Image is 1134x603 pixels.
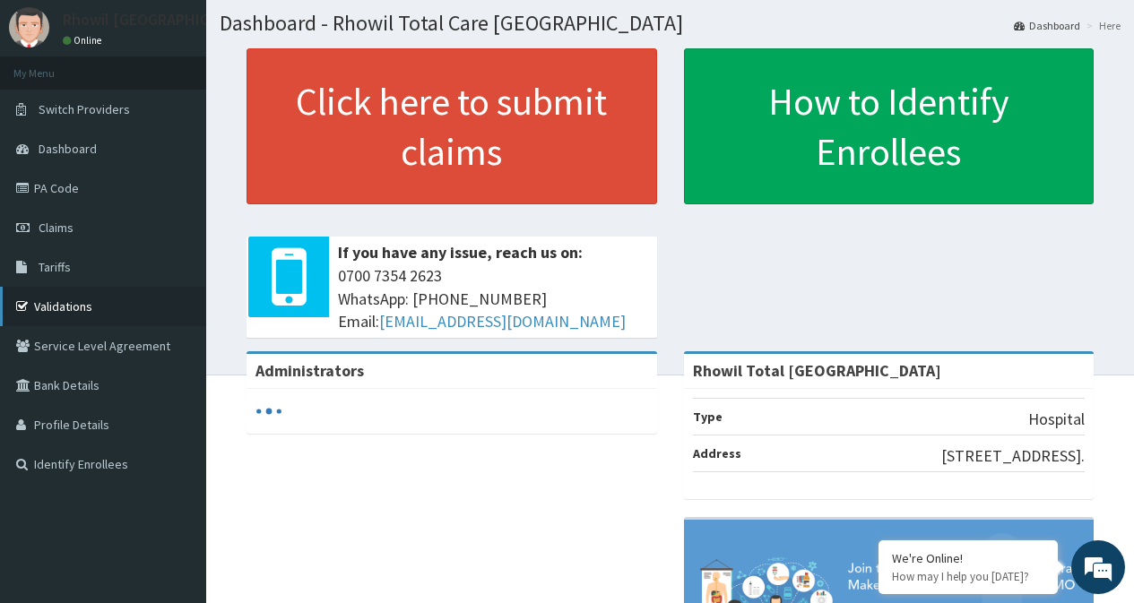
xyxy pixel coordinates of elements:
textarea: Type your message and hit 'Enter' [9,408,342,470]
a: [EMAIL_ADDRESS][DOMAIN_NAME] [379,311,626,332]
img: User Image [9,7,49,47]
p: Hospital [1028,408,1085,431]
p: Rhowil [GEOGRAPHIC_DATA] [63,12,261,28]
span: Claims [39,220,74,236]
span: Dashboard [39,141,97,157]
p: [STREET_ADDRESS]. [941,444,1085,468]
strong: Rhowil Total [GEOGRAPHIC_DATA] [693,360,941,381]
li: Here [1082,18,1121,33]
span: We're online! [104,185,247,366]
div: We're Online! [892,550,1044,566]
img: d_794563401_company_1708531726252_794563401 [33,90,73,134]
b: Type [693,409,723,425]
span: Switch Providers [39,101,130,117]
a: Click here to submit claims [247,48,657,204]
span: 0700 7354 2623 WhatsApp: [PHONE_NUMBER] Email: [338,264,648,333]
h1: Dashboard - Rhowil Total Care [GEOGRAPHIC_DATA] [220,12,1121,35]
span: Tariffs [39,259,71,275]
div: Chat with us now [93,100,301,124]
div: Minimize live chat window [294,9,337,52]
svg: audio-loading [255,398,282,425]
a: Online [63,34,106,47]
a: How to Identify Enrollees [684,48,1095,204]
b: If you have any issue, reach us on: [338,242,583,263]
b: Administrators [255,360,364,381]
p: How may I help you today? [892,569,1044,584]
a: Dashboard [1014,18,1080,33]
b: Address [693,445,741,461]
